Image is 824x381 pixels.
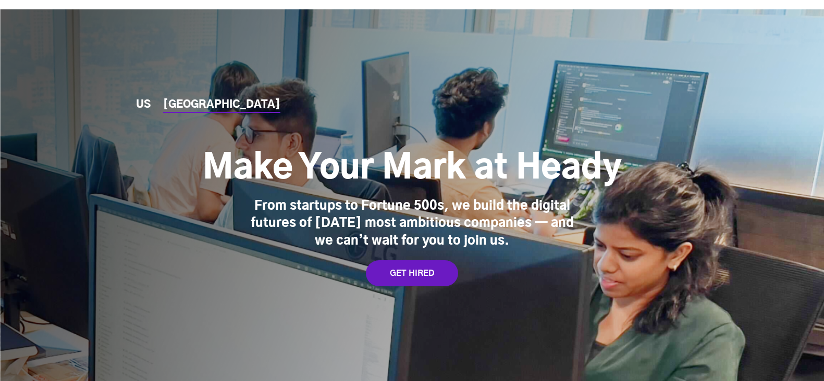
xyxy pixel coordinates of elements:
[251,198,574,250] div: From startups to Fortune 500s, we build the digital futures of [DATE] most ambitious companies — ...
[163,99,280,110] a: [GEOGRAPHIC_DATA]
[366,260,458,286] a: GET HIRED
[136,99,151,110] a: US
[203,148,622,189] h1: Make Your Mark at Heady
